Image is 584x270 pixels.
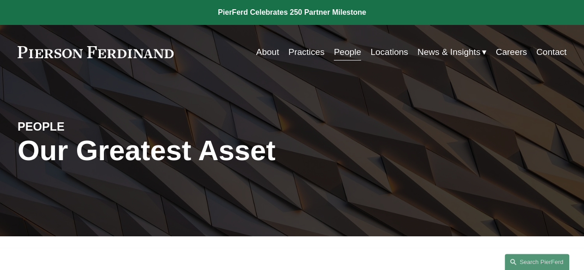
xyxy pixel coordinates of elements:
[289,43,325,61] a: Practices
[417,43,486,61] a: folder dropdown
[18,120,155,134] h4: PEOPLE
[334,43,361,61] a: People
[417,44,480,60] span: News & Insights
[505,254,569,270] a: Search this site
[536,43,567,61] a: Contact
[496,43,527,61] a: Careers
[18,134,384,167] h1: Our Greatest Asset
[256,43,279,61] a: About
[370,43,408,61] a: Locations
